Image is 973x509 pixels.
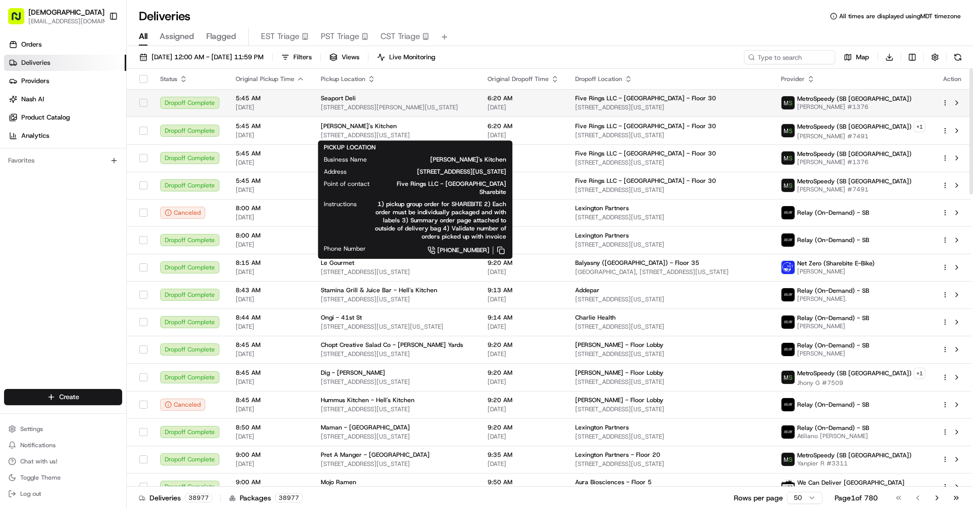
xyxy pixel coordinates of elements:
[373,200,506,241] span: 1) pickup group order for SHAREBITE 2) Each order must be individually packaged and with labels 3...
[781,425,795,439] img: relay_logo_black.png
[575,423,629,432] span: Lexington Partners
[236,323,305,331] span: [DATE]
[797,177,912,185] span: MetroSpeedy (SB [GEOGRAPHIC_DATA])
[10,131,68,139] div: Past conversations
[575,186,765,194] span: [STREET_ADDRESS][US_STATE]
[575,451,660,459] span: Lexington Partners - Floor 20
[797,209,869,217] span: Relay (On-Demand) - SB
[575,177,716,185] span: Five Rings LLC - [GEOGRAPHIC_DATA] - Floor 30
[575,159,765,167] span: [STREET_ADDRESS][US_STATE]
[236,433,305,441] span: [DATE]
[488,369,559,377] span: 9:20 AM
[4,487,122,501] button: Log out
[21,113,70,122] span: Product Catalog
[797,479,905,487] span: We Can Deliver [GEOGRAPHIC_DATA]
[575,323,765,331] span: [STREET_ADDRESS][US_STATE]
[575,396,663,404] span: [PERSON_NAME] - Floor Lobby
[389,53,435,62] span: Live Monitoring
[139,8,191,24] h1: Deliveries
[4,454,122,468] button: Chat with us!
[101,251,123,258] span: Pylon
[797,267,875,276] span: [PERSON_NAME]
[856,53,869,62] span: Map
[20,184,28,192] img: 1736555255976-a54dd68f-1ca7-489b-9aae-adbdc363a1c4
[781,233,795,247] img: relay_logo_black.png
[20,457,57,465] span: Chat with us!
[781,480,795,493] img: profile_wcd-boston.png
[797,103,912,111] span: [PERSON_NAME] #1376
[488,268,559,276] span: [DATE]
[10,174,26,190] img: Masood Aslam
[139,493,212,503] div: Deliveries
[797,349,869,358] span: [PERSON_NAME]
[236,103,305,111] span: [DATE]
[4,73,126,89] a: Providers
[781,151,795,165] img: metro_speed_logo.png
[31,184,82,192] span: [PERSON_NAME]
[4,152,122,169] div: Favorites
[797,401,869,409] span: Relay (On-Demand) - SB
[321,460,471,468] span: [STREET_ADDRESS][US_STATE]
[236,231,305,240] span: 8:00 AM
[160,399,205,411] div: Canceled
[781,343,795,356] img: relay_logo_black.png
[46,106,139,114] div: We're available if you need us!
[488,186,559,194] span: [DATE]
[275,493,303,502] div: 38977
[90,156,110,165] span: [DATE]
[797,287,869,295] span: Relay (On-Demand) - SB
[797,236,869,244] span: Relay (On-Demand) - SB
[575,286,600,294] span: Addepar
[10,147,26,166] img: Jes Laurent
[797,259,875,267] span: Net Zero (Sharebite E-Bike)
[488,94,559,102] span: 6:20 AM
[744,50,835,64] input: Type to search
[236,94,305,102] span: 5:45 AM
[488,75,549,83] span: Original Dropoff Time
[324,168,347,176] span: Address
[160,30,194,43] span: Assigned
[236,213,305,221] span: [DATE]
[575,204,629,212] span: Lexington Partners
[488,177,559,185] span: 6:20 AM
[10,96,28,114] img: 1736555255976-a54dd68f-1ca7-489b-9aae-adbdc363a1c4
[797,341,869,349] span: Relay (On-Demand) - SB
[236,369,305,377] span: 8:45 AM
[781,96,795,109] img: metro_speed_logo.png
[781,288,795,301] img: relay_logo_black.png
[160,207,205,219] div: Canceled
[797,369,912,377] span: MetroSpeedy (SB [GEOGRAPHIC_DATA])
[236,350,305,358] span: [DATE]
[797,314,869,322] span: Relay (On-Demand) - SB
[797,424,869,432] span: Relay (On-Demand) - SB
[488,241,559,249] span: [DATE]
[575,231,629,240] span: Lexington Partners
[488,478,559,486] span: 9:50 AM
[321,122,397,130] span: [PERSON_NAME]'s Kitchen
[363,168,506,176] span: [STREET_ADDRESS][US_STATE]
[914,368,925,379] button: +1
[90,184,110,192] span: [DATE]
[488,405,559,413] span: [DATE]
[324,180,369,188] span: Point of contact
[488,259,559,267] span: 9:20 AM
[4,389,122,405] button: Create
[4,36,126,53] a: Orders
[20,490,41,498] span: Log out
[28,7,104,17] button: [DEMOGRAPHIC_DATA]
[321,369,385,377] span: Dig - [PERSON_NAME]
[20,226,78,236] span: Knowledge Base
[488,314,559,322] span: 9:14 AM
[381,30,420,43] span: CST Triage
[321,323,471,331] span: [STREET_ADDRESS][US_STATE][US_STATE]
[236,177,305,185] span: 5:45 AM
[488,460,559,468] span: [DATE]
[21,40,42,49] span: Orders
[21,95,44,104] span: Nash AI
[236,295,305,303] span: [DATE]
[321,30,359,43] span: PST Triage
[26,65,167,75] input: Clear
[797,158,912,166] span: [PERSON_NAME] #1376
[21,131,49,140] span: Analytics
[236,131,305,139] span: [DATE]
